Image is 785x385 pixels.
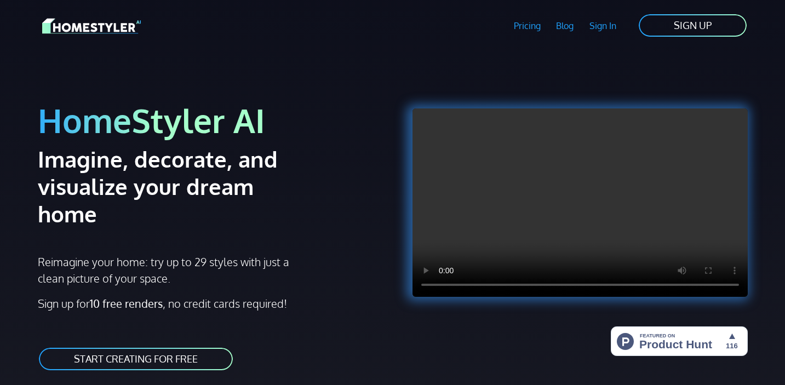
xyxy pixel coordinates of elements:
[506,13,548,38] a: Pricing
[90,296,163,311] strong: 10 free renders
[582,13,624,38] a: Sign In
[548,13,582,38] a: Blog
[611,326,748,356] img: HomeStyler AI - Interior Design Made Easy: One Click to Your Dream Home | Product Hunt
[38,254,299,286] p: Reimagine your home: try up to 29 styles with just a clean picture of your space.
[38,100,386,141] h1: HomeStyler AI
[42,16,141,36] img: HomeStyler AI logo
[38,295,386,312] p: Sign up for , no credit cards required!
[38,145,317,227] h2: Imagine, decorate, and visualize your dream home
[638,13,748,38] a: SIGN UP
[38,347,234,371] a: START CREATING FOR FREE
